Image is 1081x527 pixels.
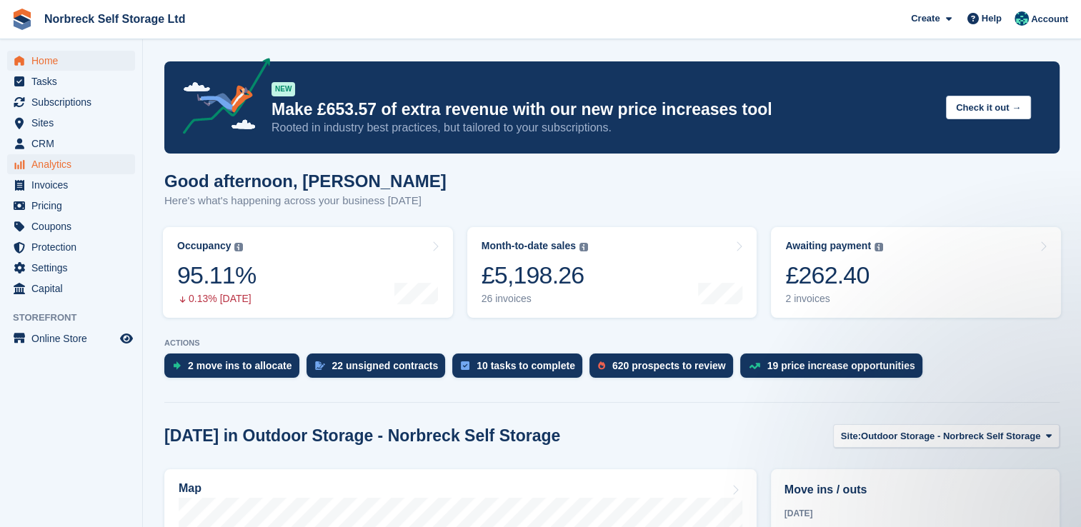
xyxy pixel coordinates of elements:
[307,353,453,385] a: 22 unsigned contracts
[482,293,588,305] div: 26 invoices
[31,113,117,133] span: Sites
[1015,11,1029,26] img: Sally King
[31,71,117,91] span: Tasks
[7,71,135,91] a: menu
[7,237,135,257] a: menu
[31,154,117,174] span: Analytics
[315,361,325,370] img: contract_signature_icon-13c848040528278c33f63329250d36e43548de30e8caae1d1a13099fd9432cc5.svg
[13,311,142,325] span: Storefront
[118,330,135,347] a: Preview store
[31,196,117,216] span: Pricing
[31,278,117,298] span: Capital
[461,361,469,370] img: task-75834270c22a3079a89374b754ae025e5fb1db73e45f91037f5363f120a921f8.svg
[332,360,439,371] div: 22 unsigned contracts
[272,82,295,96] div: NEW
[7,51,135,71] a: menu
[272,120,935,136] p: Rooted in industry best practices, but tailored to your subscriptions.
[11,9,33,30] img: stora-icon-8386f47178a22dfd0bd8f6a31ec36ba5ce8667c1dd55bd0f319d3a0aa187defe.svg
[875,243,883,251] img: icon-info-grey-7440780725fd019a000dd9b08b2336e03edf1995a4989e88bcd33f0948082b44.svg
[31,175,117,195] span: Invoices
[982,11,1002,26] span: Help
[272,99,935,120] p: Make £653.57 of extra revenue with our new price increases tool
[7,113,135,133] a: menu
[833,424,1060,448] button: Site: Outdoor Storage - Norbreck Self Storage
[482,261,588,290] div: £5,198.26
[467,227,757,318] a: Month-to-date sales £5,198.26 26 invoices
[171,58,271,139] img: price-adjustments-announcement-icon-8257ccfd72463d97f412b2fc003d46551f7dbcb40ab6d574587a9cd5c0d94...
[785,261,883,290] div: £262.40
[784,507,1046,520] div: [DATE]
[477,360,575,371] div: 10 tasks to complete
[31,92,117,112] span: Subscriptions
[1031,12,1068,26] span: Account
[164,426,560,446] h2: [DATE] in Outdoor Storage - Norbreck Self Storage
[177,293,256,305] div: 0.13% [DATE]
[579,243,588,251] img: icon-info-grey-7440780725fd019a000dd9b08b2336e03edf1995a4989e88bcd33f0948082b44.svg
[31,258,117,278] span: Settings
[179,482,201,495] h2: Map
[31,134,117,154] span: CRM
[785,240,871,252] div: Awaiting payment
[31,216,117,236] span: Coupons
[7,134,135,154] a: menu
[7,154,135,174] a: menu
[749,363,760,369] img: price_increase_opportunities-93ffe204e8149a01c8c9dc8f82e8f89637d9d84a8eef4429ea346261dce0b2c0.svg
[7,92,135,112] a: menu
[31,237,117,257] span: Protection
[7,175,135,195] a: menu
[841,429,861,443] span: Site:
[911,11,940,26] span: Create
[946,96,1031,119] button: Check it out →
[164,353,307,385] a: 2 move ins to allocate
[7,258,135,278] a: menu
[164,193,447,209] p: Here's what's happening across your business [DATE]
[177,240,231,252] div: Occupancy
[31,51,117,71] span: Home
[177,261,256,290] div: 95.11%
[7,216,135,236] a: menu
[767,360,915,371] div: 19 price increase opportunities
[7,278,135,298] a: menu
[163,227,453,318] a: Occupancy 95.11% 0.13% [DATE]
[39,7,191,31] a: Norbreck Self Storage Ltd
[234,243,243,251] img: icon-info-grey-7440780725fd019a000dd9b08b2336e03edf1995a4989e88bcd33f0948082b44.svg
[784,481,1046,498] h2: Move ins / outs
[164,338,1060,348] p: ACTIONS
[482,240,576,252] div: Month-to-date sales
[173,361,181,370] img: move_ins_to_allocate_icon-fdf77a2bb77ea45bf5b3d319d69a93e2d87916cf1d5bf7949dd705db3b84f3ca.svg
[164,171,447,191] h1: Good afternoon, [PERSON_NAME]
[452,353,589,385] a: 10 tasks to complete
[771,227,1061,318] a: Awaiting payment £262.40 2 invoices
[31,328,117,348] span: Online Store
[740,353,930,385] a: 19 price increase opportunities
[589,353,740,385] a: 620 prospects to review
[598,361,605,370] img: prospect-51fa495bee0391a8d652442698ab0144808aea92771e9ea1ae160a38d050c398.svg
[7,196,135,216] a: menu
[861,429,1040,443] span: Outdoor Storage - Norbreck Self Storage
[7,328,135,348] a: menu
[785,293,883,305] div: 2 invoices
[188,360,292,371] div: 2 move ins to allocate
[612,360,726,371] div: 620 prospects to review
